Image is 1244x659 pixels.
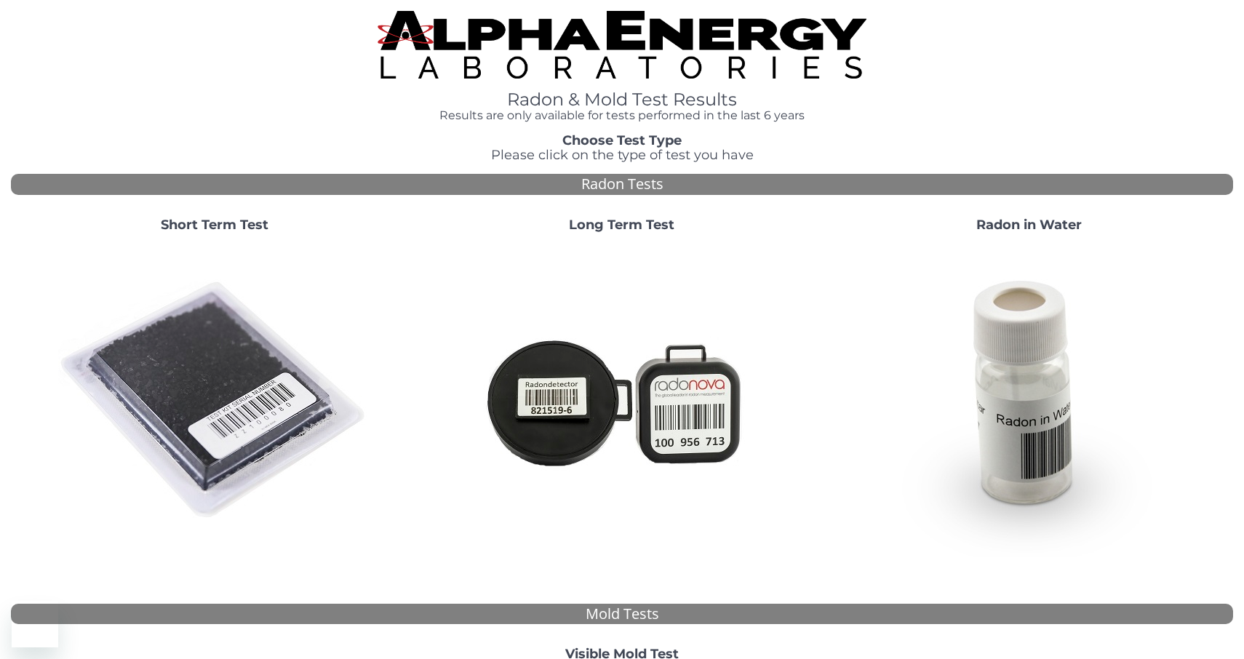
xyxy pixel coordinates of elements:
span: Please click on the type of test you have [491,147,754,163]
img: ShortTerm.jpg [58,244,371,557]
img: RadoninWater.jpg [873,244,1186,557]
strong: Radon in Water [976,217,1082,233]
strong: Long Term Test [569,217,674,233]
strong: Short Term Test [161,217,268,233]
h4: Results are only available for tests performed in the last 6 years [378,109,866,122]
img: Radtrak2vsRadtrak3.jpg [466,244,778,557]
div: Radon Tests [11,174,1233,195]
strong: Choose Test Type [562,132,682,148]
iframe: Button to launch messaging window [12,601,58,647]
h1: Radon & Mold Test Results [378,90,866,109]
img: TightCrop.jpg [378,11,866,79]
div: Mold Tests [11,604,1233,625]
